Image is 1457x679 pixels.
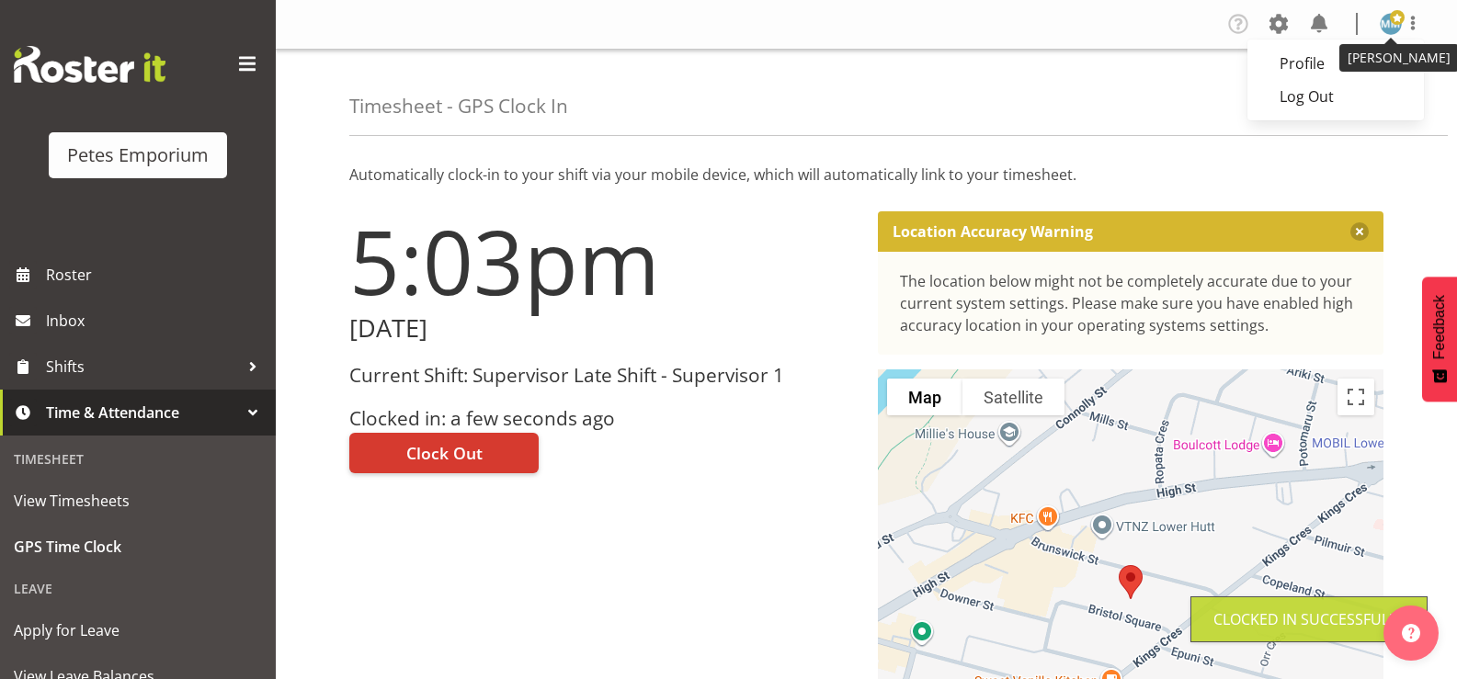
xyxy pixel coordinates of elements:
[5,570,271,607] div: Leave
[1337,379,1374,415] button: Toggle fullscreen view
[349,211,856,311] h1: 5:03pm
[5,440,271,478] div: Timesheet
[1247,47,1424,80] a: Profile
[1350,222,1369,241] button: Close message
[46,307,267,334] span: Inbox
[1247,80,1424,113] a: Log Out
[1422,277,1457,402] button: Feedback - Show survey
[46,399,239,426] span: Time & Attendance
[46,261,267,289] span: Roster
[406,441,483,465] span: Clock Out
[46,353,239,380] span: Shifts
[1380,13,1402,35] img: mandy-mosley3858.jpg
[1402,624,1420,642] img: help-xxl-2.png
[14,617,262,644] span: Apply for Leave
[14,533,262,560] span: GPS Time Clock
[14,46,165,83] img: Rosterit website logo
[349,314,856,343] h2: [DATE]
[900,270,1362,336] div: The location below might not be completely accurate due to your current system settings. Please m...
[5,524,271,570] a: GPS Time Clock
[349,164,1383,186] p: Automatically clock-in to your shift via your mobile device, which will automatically link to you...
[1213,608,1405,630] div: Clocked in Successfully
[349,96,568,117] h4: Timesheet - GPS Clock In
[349,408,856,429] h3: Clocked in: a few seconds ago
[962,379,1064,415] button: Show satellite imagery
[5,607,271,653] a: Apply for Leave
[349,433,539,473] button: Clock Out
[887,379,962,415] button: Show street map
[349,365,856,386] h3: Current Shift: Supervisor Late Shift - Supervisor 1
[14,487,262,515] span: View Timesheets
[67,141,209,169] div: Petes Emporium
[893,222,1093,241] p: Location Accuracy Warning
[1431,295,1448,359] span: Feedback
[5,478,271,524] a: View Timesheets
